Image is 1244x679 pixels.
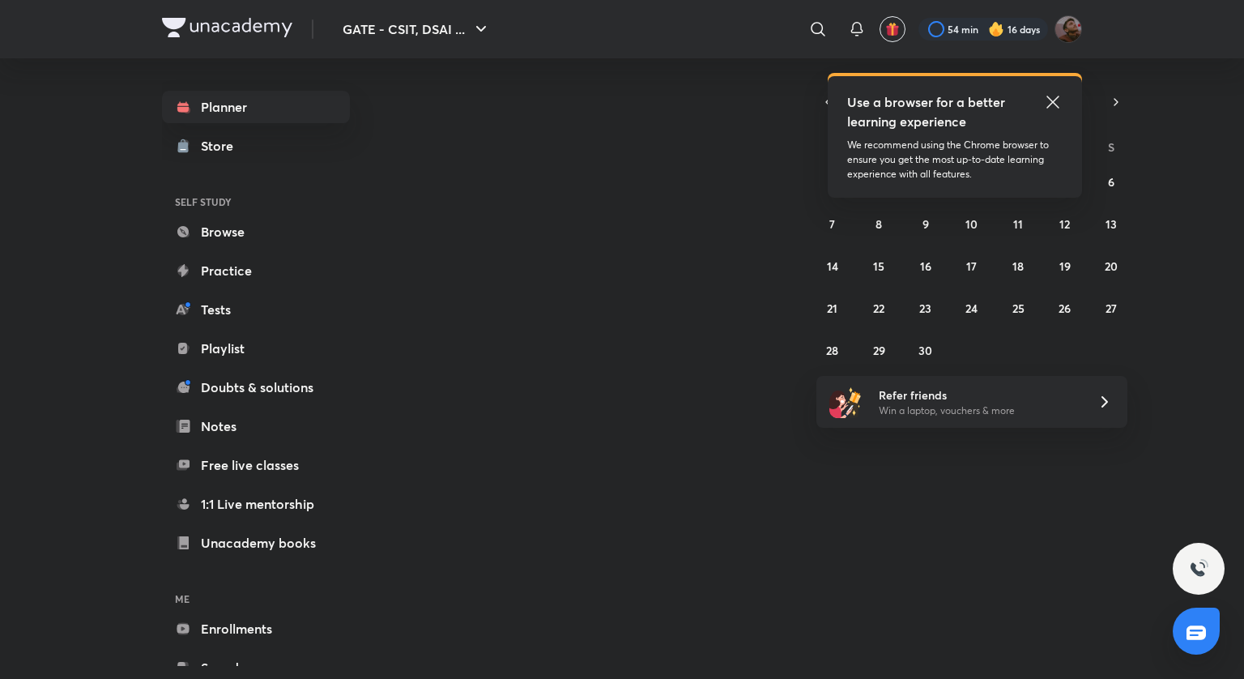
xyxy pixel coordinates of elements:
button: avatar [880,16,905,42]
abbr: September 9, 2025 [922,216,929,232]
abbr: September 6, 2025 [1108,174,1114,190]
button: September 27, 2025 [1098,295,1124,321]
abbr: September 15, 2025 [873,258,884,274]
button: September 8, 2025 [866,211,892,237]
a: Unacademy books [162,527,350,559]
abbr: September 13, 2025 [1106,216,1117,232]
abbr: September 12, 2025 [1059,216,1070,232]
button: September 26, 2025 [1052,295,1078,321]
a: Company Logo [162,18,292,41]
button: September 21, 2025 [820,295,846,321]
abbr: September 16, 2025 [920,258,931,274]
abbr: September 10, 2025 [965,216,978,232]
div: Store [201,136,243,156]
abbr: September 30, 2025 [918,343,932,358]
button: September 28, 2025 [820,337,846,363]
abbr: September 28, 2025 [826,343,838,358]
button: September 19, 2025 [1052,253,1078,279]
abbr: September 11, 2025 [1013,216,1023,232]
button: September 11, 2025 [1005,211,1031,237]
a: Store [162,130,350,162]
a: Doubts & solutions [162,371,350,404]
button: September 10, 2025 [959,211,985,237]
button: GATE - CSIT, DSAI ... [333,13,501,45]
a: Tests [162,293,350,326]
button: September 17, 2025 [959,253,985,279]
abbr: September 24, 2025 [965,301,978,316]
button: September 7, 2025 [820,211,846,237]
a: Planner [162,91,350,123]
h6: ME [162,585,350,613]
p: We recommend using the Chrome browser to ensure you get the most up-to-date learning experience w... [847,138,1063,181]
button: September 25, 2025 [1005,295,1031,321]
abbr: September 23, 2025 [919,301,931,316]
abbr: September 25, 2025 [1012,301,1025,316]
button: September 9, 2025 [913,211,939,237]
img: referral [829,386,862,418]
abbr: September 18, 2025 [1012,258,1024,274]
h6: SELF STUDY [162,188,350,216]
img: streak [988,21,1004,37]
button: September 12, 2025 [1052,211,1078,237]
a: Notes [162,410,350,442]
button: September 6, 2025 [1098,169,1124,194]
abbr: September 21, 2025 [827,301,837,316]
button: September 20, 2025 [1098,253,1124,279]
button: September 22, 2025 [866,295,892,321]
abbr: September 29, 2025 [873,343,885,358]
p: Win a laptop, vouchers & more [879,404,1078,418]
img: ttu [1189,559,1208,579]
abbr: September 14, 2025 [827,258,838,274]
a: 1:1 Live mentorship [162,488,350,520]
button: September 18, 2025 [1005,253,1031,279]
h6: Refer friends [879,386,1078,404]
a: Browse [162,216,350,248]
abbr: Saturday [1108,139,1114,155]
a: Playlist [162,332,350,365]
button: September 24, 2025 [959,295,985,321]
abbr: September 17, 2025 [966,258,977,274]
button: September 16, 2025 [913,253,939,279]
h5: Use a browser for a better learning experience [847,92,1008,131]
button: September 23, 2025 [913,295,939,321]
abbr: September 7, 2025 [829,216,835,232]
button: September 13, 2025 [1098,211,1124,237]
button: September 14, 2025 [820,253,846,279]
button: September 15, 2025 [866,253,892,279]
abbr: September 22, 2025 [873,301,884,316]
a: Enrollments [162,613,350,645]
button: September 29, 2025 [866,337,892,363]
img: Suryansh Singh [1054,15,1082,43]
img: Company Logo [162,18,292,37]
abbr: September 8, 2025 [875,216,882,232]
a: Practice [162,254,350,287]
img: avatar [885,22,900,36]
abbr: September 19, 2025 [1059,258,1071,274]
button: September 30, 2025 [913,337,939,363]
abbr: September 27, 2025 [1106,301,1117,316]
a: Free live classes [162,449,350,481]
abbr: September 20, 2025 [1105,258,1118,274]
abbr: September 26, 2025 [1059,301,1071,316]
